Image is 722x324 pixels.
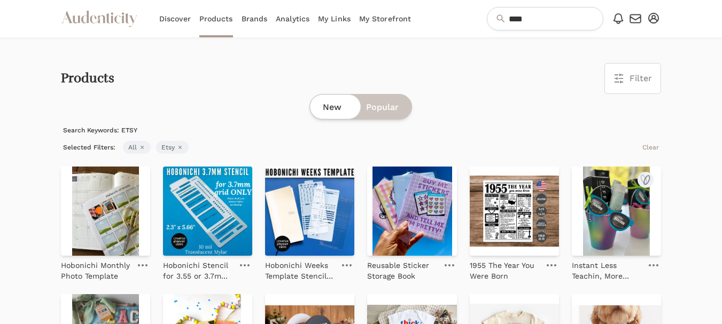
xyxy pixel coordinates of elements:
img: Hobonichi Stencil for 3.55 or 3.7mm Grid [163,167,252,256]
img: Hobonichi Monthly Photo Template [61,167,150,256]
p: Instant Less Teachin, More Beachin Teacher Printable Tags [572,260,642,281]
p: Hobonichi Monthly Photo Template [61,260,131,281]
span: Filter [630,72,652,85]
a: Hobonichi Stencil for 3.55 or 3.7mm Grid [163,256,233,281]
p: Hobonichi Weeks Template Stencils for 3.55 Grid [265,260,335,281]
span: All [123,141,151,154]
span: Selected Filters: [61,141,118,154]
a: Reusable Sticker Storage Book [367,256,437,281]
p: Reusable Sticker Storage Book [367,260,437,281]
button: Filter [605,64,661,93]
h2: Products [61,71,114,86]
img: Hobonichi Weeks Template Stencils for 3.55 Grid [265,167,354,256]
a: Hobonichi Monthly Photo Template [61,256,131,281]
img: Reusable Sticker Storage Book [367,167,456,256]
p: Search Keywords: ETSY [61,124,661,137]
img: Instant Less Teachin, More Beachin Teacher Printable Tags [572,167,661,256]
a: Hobonichi Weeks Template Stencils for 3.55 Grid [265,256,335,281]
p: Hobonichi Stencil for 3.55 or 3.7mm Grid [163,260,233,281]
p: 1955 The Year You Were Born [470,260,540,281]
button: Clear [640,141,661,154]
span: Popular [366,101,399,114]
a: Instant Less Teachin, More Beachin Teacher Printable Tags [572,256,642,281]
span: Etsy [156,141,189,154]
span: New [323,101,341,114]
a: 1955 The Year You Were Born [470,256,540,281]
img: 1955 The Year You Were Born [470,167,559,256]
